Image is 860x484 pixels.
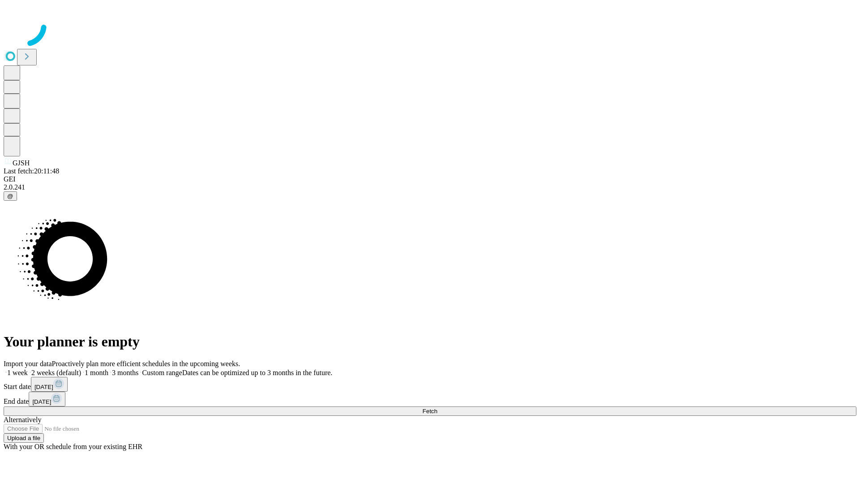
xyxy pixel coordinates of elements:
[4,443,142,450] span: With your OR schedule from your existing EHR
[7,369,28,376] span: 1 week
[85,369,108,376] span: 1 month
[13,159,30,167] span: GJSH
[112,369,138,376] span: 3 months
[34,384,53,390] span: [DATE]
[4,191,17,201] button: @
[4,360,52,367] span: Import your data
[142,369,182,376] span: Custom range
[4,377,856,392] div: Start date
[4,406,856,416] button: Fetch
[182,369,332,376] span: Dates can be optimized up to 3 months in the future.
[31,377,68,392] button: [DATE]
[52,360,240,367] span: Proactively plan more efficient schedules in the upcoming weeks.
[4,183,856,191] div: 2.0.241
[29,392,65,406] button: [DATE]
[31,369,81,376] span: 2 weeks (default)
[7,193,13,199] span: @
[4,433,44,443] button: Upload a file
[32,398,51,405] span: [DATE]
[422,408,437,415] span: Fetch
[4,175,856,183] div: GEI
[4,333,856,350] h1: Your planner is empty
[4,416,41,423] span: Alternatively
[4,167,59,175] span: Last fetch: 20:11:48
[4,392,856,406] div: End date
